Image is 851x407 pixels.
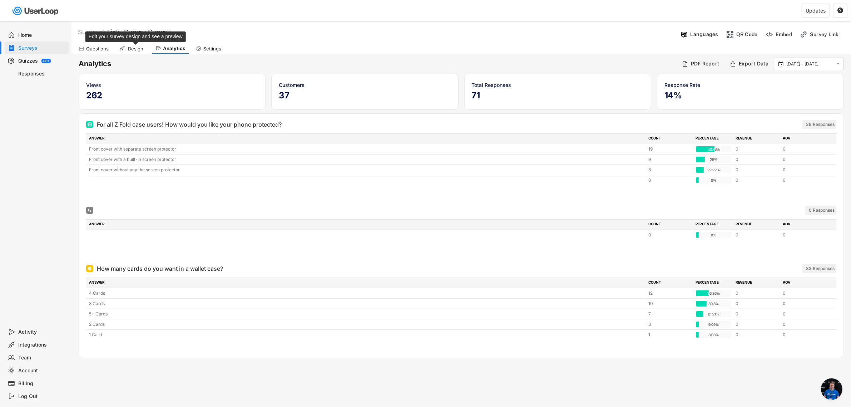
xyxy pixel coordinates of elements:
[783,332,826,338] div: 0
[648,221,691,228] div: COUNT
[806,8,826,13] div: Updates
[697,177,730,184] div: 0%
[648,232,691,238] div: 0
[89,300,644,307] div: 3 Cards
[89,221,644,228] div: ANSWER
[835,61,842,67] button: 
[78,28,105,36] div: Surveys
[664,90,836,101] h5: 14%
[697,157,730,163] div: 25%
[691,60,719,67] div: PDF Report
[89,311,644,317] div: 5+ Cards
[19,393,66,400] div: Log Out
[11,4,61,18] img: userloop-logo-01.svg
[696,136,731,142] div: PERCENTAGE
[163,45,185,52] div: Analytics
[19,32,66,39] div: Home
[783,221,826,228] div: AOV
[691,31,718,38] div: Languages
[127,46,145,52] div: Design
[697,311,730,318] div: 21.21%
[697,322,730,328] div: 9.09%
[86,46,109,52] div: Questions
[648,177,691,183] div: 0
[776,31,792,38] div: Embed
[279,81,451,89] div: Customers
[697,232,730,239] div: 0%
[783,177,826,183] div: 0
[19,70,66,77] div: Responses
[736,146,778,152] div: 0
[89,290,644,296] div: 4 Cards
[19,342,66,348] div: Integrations
[88,122,92,127] img: Multi Select
[664,81,836,89] div: Response Rate
[18,58,38,64] div: Quizzes
[19,367,66,374] div: Account
[783,167,826,173] div: 0
[648,136,691,142] div: COUNT
[472,81,644,89] div: Total Responses
[648,146,691,152] div: 19
[89,332,644,338] div: 1 Card
[821,378,842,400] div: Open chat
[89,146,644,152] div: Front cover with separate screen protector
[736,221,778,228] div: REVENUE
[837,61,840,67] text: 
[97,120,282,129] div: For all Z Fold case users! How would you like your phone protected?
[89,321,644,328] div: 2 Cards
[783,146,826,152] div: 0
[783,280,826,286] div: AOV
[736,136,778,142] div: REVENUE
[648,167,691,173] div: 8
[89,280,644,286] div: ANSWER
[697,290,730,297] div: 36.36%
[736,290,778,296] div: 0
[97,264,223,273] div: How many cards do you want in a wallet case?
[736,321,778,328] div: 0
[648,300,691,307] div: 10
[736,31,758,38] div: QR Code
[43,60,49,62] div: BETA
[736,167,778,173] div: 0
[279,90,451,101] h5: 37
[800,31,807,38] img: LinkMinor.svg
[19,380,66,387] div: Billing
[736,232,778,238] div: 0
[648,156,691,163] div: 9
[697,167,730,173] div: 22.22%
[89,136,644,142] div: ANSWER
[739,60,768,67] div: Export Data
[648,311,691,317] div: 7
[736,300,778,307] div: 0
[766,31,773,38] img: EmbedMinor.svg
[837,7,843,14] text: 
[726,31,734,38] img: ShopcodesMajor.svg
[696,280,731,286] div: PERCENTAGE
[648,290,691,296] div: 12
[86,90,258,101] h5: 262
[107,28,170,36] font: Link Survey Survey
[697,301,730,307] div: 30.3%
[779,60,784,67] text: 
[736,156,778,163] div: 0
[681,31,688,38] img: Language%20Icon.svg
[88,208,92,212] img: Multi Select
[783,300,826,307] div: 0
[736,280,778,286] div: REVENUE
[648,280,691,286] div: COUNT
[203,46,221,52] div: Settings
[736,311,778,317] div: 0
[783,232,826,238] div: 0
[697,332,730,338] div: 3.03%
[86,81,258,89] div: Views
[19,354,66,361] div: Team
[648,321,691,328] div: 3
[79,59,677,69] h6: Analytics
[783,290,826,296] div: 0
